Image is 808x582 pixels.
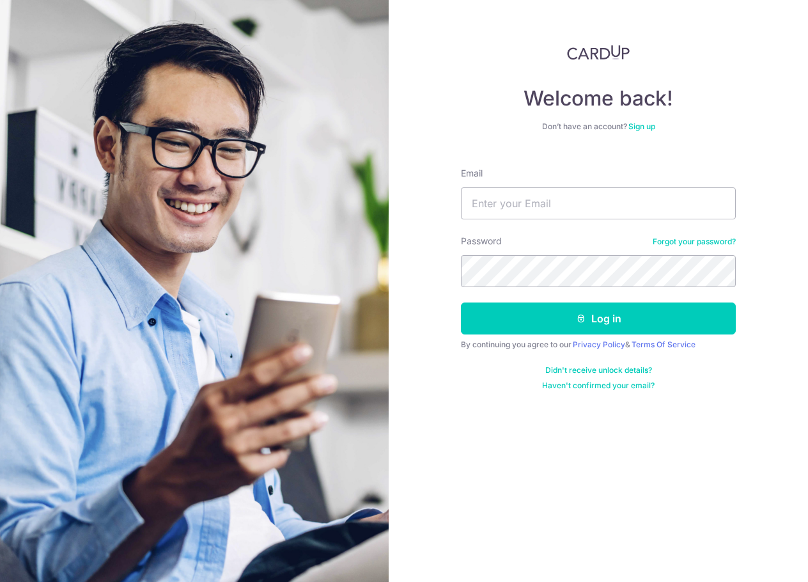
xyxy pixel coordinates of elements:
a: Didn't receive unlock details? [545,365,652,375]
div: Don’t have an account? [461,122,736,132]
img: CardUp Logo [567,45,630,60]
a: Terms Of Service [632,340,695,349]
a: Privacy Policy [573,340,625,349]
label: Password [461,235,502,248]
h4: Welcome back! [461,86,736,111]
a: Forgot your password? [653,237,736,247]
input: Enter your Email [461,187,736,219]
label: Email [461,167,483,180]
a: Haven't confirmed your email? [542,381,655,391]
button: Log in [461,303,736,334]
a: Sign up [628,122,655,131]
div: By continuing you agree to our & [461,340,736,350]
